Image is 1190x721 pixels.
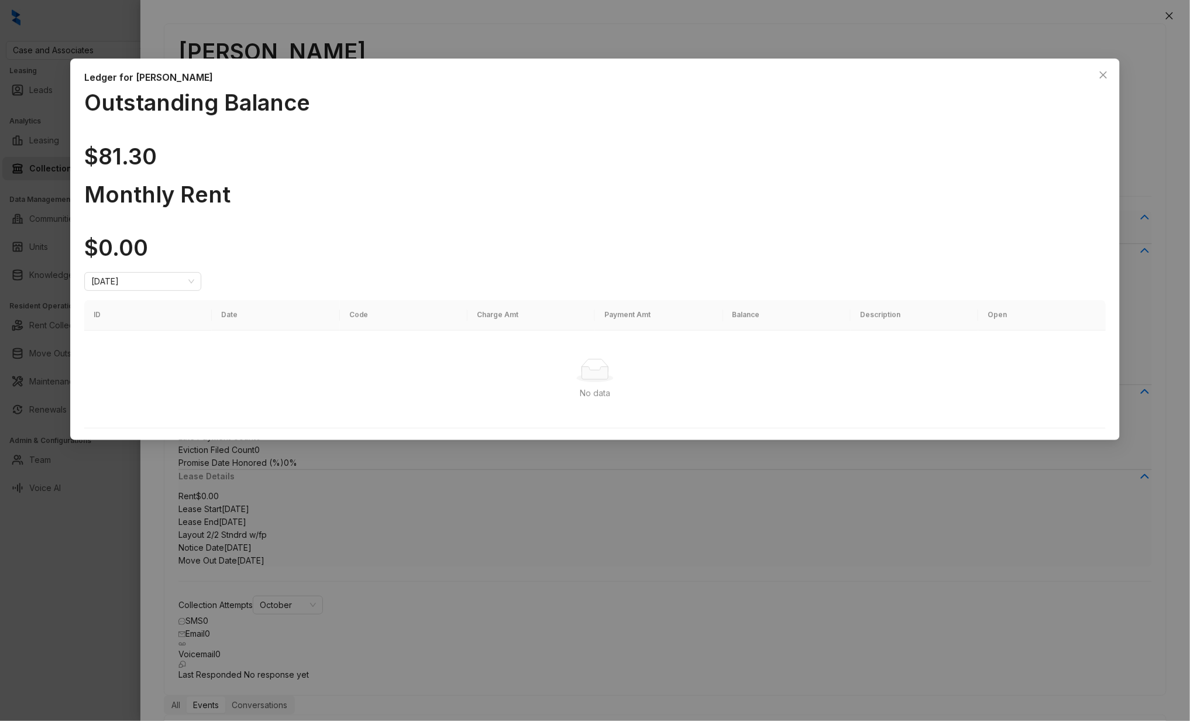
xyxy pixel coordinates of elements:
th: Date [212,300,339,331]
th: Open [978,300,1106,331]
h1: Monthly Rent [84,181,1106,208]
h1: $0.00 [84,234,1106,261]
div: Ledger for [PERSON_NAME] [84,70,1106,84]
th: Charge Amt [467,300,595,331]
th: Payment Amt [595,300,723,331]
th: Code [340,300,467,331]
div: No data [98,387,1092,400]
button: Close [1094,66,1113,84]
th: Balance [723,300,851,331]
th: Description [851,300,978,331]
h1: Outstanding Balance [84,89,1106,116]
span: October 2025 [91,273,194,290]
span: close [1099,70,1108,80]
h1: $81.30 [84,143,1106,170]
th: ID [84,300,212,331]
